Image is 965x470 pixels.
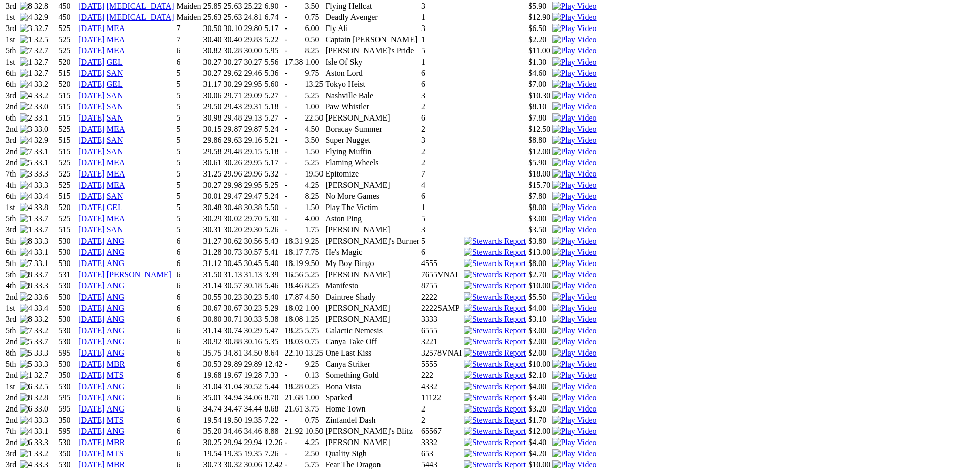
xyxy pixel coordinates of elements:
[552,24,596,33] img: Play Video
[421,46,462,56] td: 5
[552,192,596,200] a: Watch Replay on Watchdog
[20,460,32,469] img: 4
[552,460,596,469] img: Play Video
[107,57,123,66] a: GEL
[34,12,57,22] td: 32.9
[107,125,125,133] a: MEA
[284,12,303,22] td: -
[20,203,32,212] img: 4
[107,2,174,10] a: [MEDICAL_DATA]
[107,427,125,435] a: ANG
[20,169,32,179] img: 3
[5,23,18,34] td: 3rd
[107,248,125,256] a: ANG
[552,125,596,133] a: Watch Replay on Watchdog
[20,80,32,89] img: 4
[464,315,526,324] img: Stewards Report
[20,449,32,458] img: 1
[552,181,596,190] img: Play Video
[78,113,105,122] a: [DATE]
[20,281,32,290] img: 8
[552,393,596,402] img: Play Video
[552,102,596,111] img: Play Video
[78,237,105,245] a: [DATE]
[464,393,526,402] img: Stewards Report
[552,304,596,312] a: View replay
[552,147,596,156] a: Watch Replay on Watchdog
[58,1,77,11] td: 450
[202,35,222,45] td: 30.40
[552,427,596,436] img: Play Video
[78,248,105,256] a: [DATE]
[107,192,123,200] a: SAN
[58,12,77,22] td: 450
[552,2,596,11] img: Play Video
[20,46,32,55] img: 7
[34,1,57,11] td: 32.8
[78,24,105,33] a: [DATE]
[107,24,125,33] a: MEA
[552,270,596,279] img: Play Video
[20,13,32,22] img: 4
[58,57,77,67] td: 520
[304,46,324,56] td: 8.25
[5,57,18,67] td: 1st
[107,69,123,77] a: SAN
[78,214,105,223] a: [DATE]
[107,35,125,44] a: MEA
[552,248,596,257] img: Play Video
[20,360,32,369] img: 5
[78,326,105,335] a: [DATE]
[20,35,32,44] img: 1
[552,304,596,313] img: Play Video
[464,360,526,369] img: Stewards Report
[464,348,526,358] img: Stewards Report
[464,337,526,346] img: Stewards Report
[78,337,105,346] a: [DATE]
[421,23,462,34] td: 3
[552,46,596,55] img: Play Video
[552,13,596,22] img: Play Video
[202,23,222,34] td: 30.50
[20,136,32,145] img: 4
[78,102,105,111] a: [DATE]
[107,292,125,301] a: ANG
[552,315,596,324] img: Play Video
[552,237,596,245] a: View replay
[20,113,32,123] img: 2
[20,91,32,100] img: 4
[552,460,596,469] a: View replay
[78,181,105,189] a: [DATE]
[552,91,596,100] img: Play Video
[20,348,32,358] img: 5
[552,24,596,33] a: Watch Replay on Watchdog
[107,158,125,167] a: MEA
[107,393,125,402] a: ANG
[107,460,125,469] a: MBR
[552,281,596,290] img: Play Video
[107,91,123,100] a: SAN
[464,270,526,279] img: Stewards Report
[20,181,32,190] img: 4
[284,1,303,11] td: -
[58,46,77,56] td: 525
[552,416,596,424] a: View replay
[552,35,596,44] img: Play Video
[552,259,596,268] img: Play Video
[20,404,32,414] img: 6
[284,46,303,56] td: -
[107,315,125,324] a: ANG
[107,136,123,144] a: SAN
[78,427,105,435] a: [DATE]
[552,113,596,122] a: Watch Replay on Watchdog
[464,382,526,391] img: Stewards Report
[20,248,32,257] img: 4
[284,23,303,34] td: -
[20,315,32,324] img: 8
[552,203,596,212] img: Play Video
[34,35,57,45] td: 32.5
[552,382,596,391] a: View replay
[20,225,32,234] img: 1
[552,449,596,458] a: View replay
[78,91,105,100] a: [DATE]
